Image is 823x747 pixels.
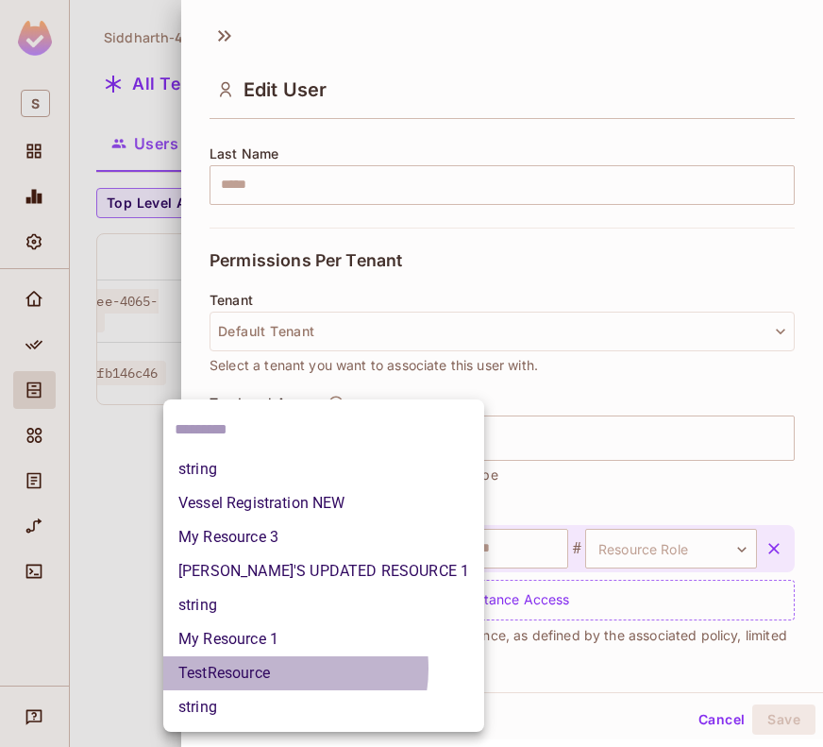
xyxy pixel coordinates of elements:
li: string [163,452,484,486]
li: Vessel Registration NEW [163,486,484,520]
li: TestResource [163,656,484,690]
li: My Resource 1 [163,622,484,656]
li: [PERSON_NAME]'S UPDATED RESOURCE 1 [163,554,484,588]
li: My Resource 3 [163,520,484,554]
li: string [163,588,484,622]
li: string [163,690,484,724]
